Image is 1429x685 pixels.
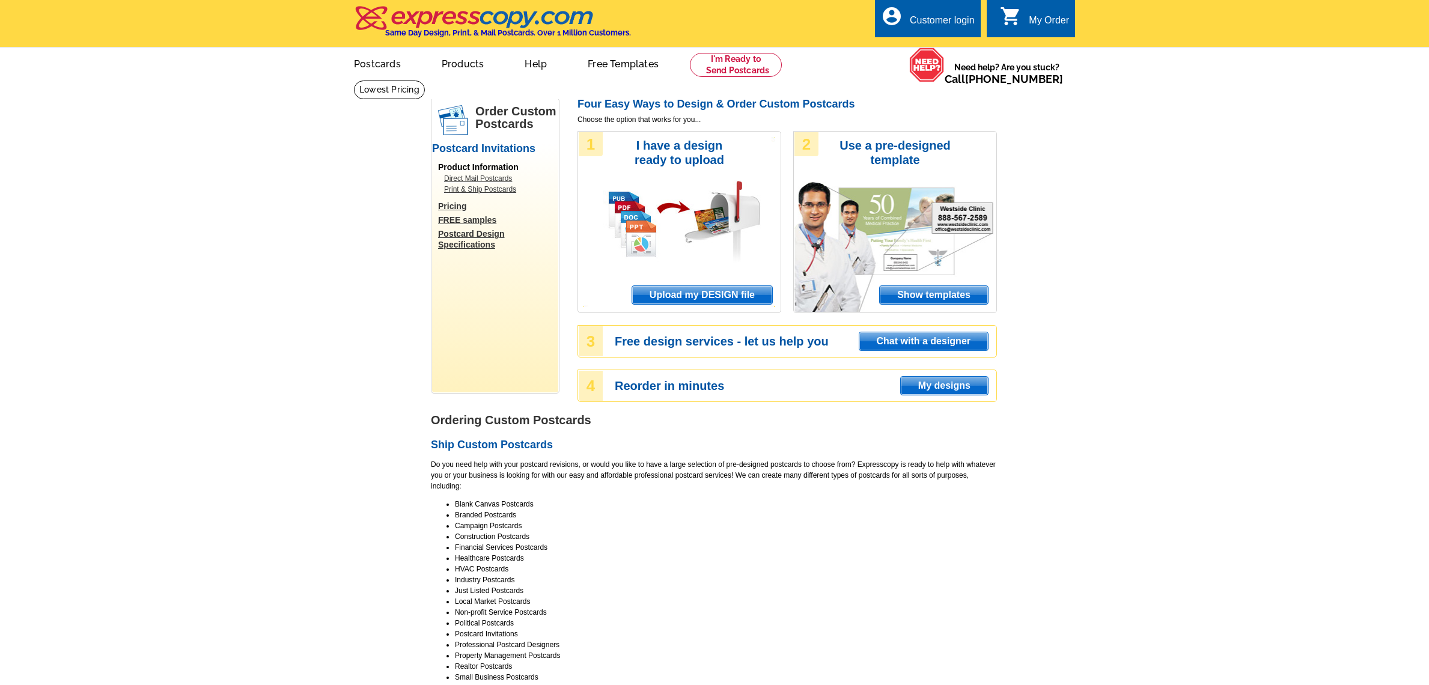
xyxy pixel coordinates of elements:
li: Small Business Postcards [455,672,997,683]
h3: Use a pre-designed template [833,138,957,167]
h2: Four Easy Ways to Design & Order Custom Postcards [577,98,997,111]
strong: Ordering Custom Postcards [431,413,591,427]
div: 1 [579,132,603,156]
a: account_circle Customer login [881,13,975,28]
a: Direct Mail Postcards [444,173,552,184]
li: Professional Postcard Designers [455,639,997,650]
a: My designs [900,376,989,395]
a: Products [422,49,504,77]
a: [PHONE_NUMBER] [965,73,1063,85]
a: Help [505,49,566,77]
li: Branded Postcards [455,510,997,520]
p: Do you need help with your postcard revisions, or would you like to have a large selection of pre... [431,459,997,492]
span: Chat with a designer [859,332,988,350]
a: Postcards [335,49,420,77]
i: account_circle [881,5,903,27]
li: Campaign Postcards [455,520,997,531]
div: 4 [579,371,603,401]
li: Realtor Postcards [455,661,997,672]
img: postcards.png [438,105,468,135]
span: My designs [901,377,988,395]
li: Political Postcards [455,618,997,629]
i: shopping_cart [1000,5,1022,27]
li: Healthcare Postcards [455,553,997,564]
li: Industry Postcards [455,574,997,585]
a: Pricing [438,201,558,212]
h3: Free design services - let us help you [615,336,996,347]
span: Product Information [438,162,519,172]
li: Just Listed Postcards [455,585,997,596]
span: Choose the option that works for you... [577,114,997,125]
img: help [909,47,945,82]
h3: Reorder in minutes [615,380,996,391]
h3: I have a design ready to upload [618,138,741,167]
a: FREE samples [438,215,558,225]
a: shopping_cart My Order [1000,13,1069,28]
a: Free Templates [568,49,678,77]
a: Show templates [879,285,989,305]
h1: Order Custom Postcards [475,105,558,130]
a: Upload my DESIGN file [632,285,773,305]
h4: Same Day Design, Print, & Mail Postcards. Over 1 Million Customers. [385,28,631,37]
li: Local Market Postcards [455,596,997,607]
li: HVAC Postcards [455,564,997,574]
span: Upload my DESIGN file [632,286,772,304]
span: Need help? Are you stuck? [945,61,1069,85]
span: Call [945,73,1063,85]
div: 3 [579,326,603,356]
div: My Order [1029,15,1069,32]
a: Chat with a designer [859,332,989,351]
li: Blank Canvas Postcards [455,499,997,510]
span: Show templates [880,286,988,304]
a: Same Day Design, Print, & Mail Postcards. Over 1 Million Customers. [354,14,631,37]
li: Non-profit Service Postcards [455,607,997,618]
li: Property Management Postcards [455,650,997,661]
div: 2 [794,132,818,156]
li: Postcard Invitations [455,629,997,639]
li: Construction Postcards [455,531,997,542]
a: Postcard Design Specifications [438,228,558,250]
h2: Ship Custom Postcards [431,439,997,452]
li: Financial Services Postcards [455,542,997,553]
div: Customer login [910,15,975,32]
h2: Postcard Invitations [432,142,558,156]
a: Print & Ship Postcards [444,184,552,195]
